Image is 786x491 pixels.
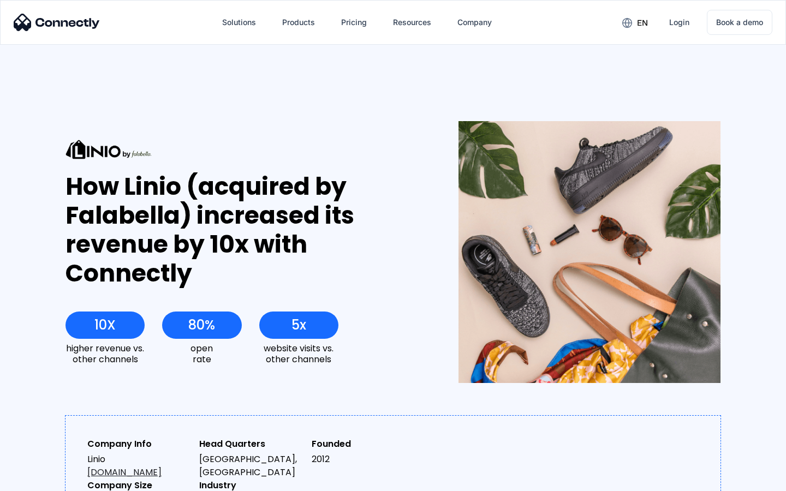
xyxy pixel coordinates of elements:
ul: Language list [22,472,65,487]
aside: Language selected: English [11,472,65,487]
div: Resources [393,15,431,30]
div: How Linio (acquired by Falabella) increased its revenue by 10x with Connectly [65,172,419,288]
a: Pricing [332,9,376,35]
div: 10X [94,318,116,333]
a: Login [660,9,698,35]
div: Company [457,15,492,30]
div: Pricing [341,15,367,30]
div: Login [669,15,689,30]
img: Connectly Logo [14,14,100,31]
div: Products [282,15,315,30]
div: Founded [312,438,415,451]
div: 2012 [312,453,415,466]
div: Head Quarters [199,438,302,451]
div: [GEOGRAPHIC_DATA], [GEOGRAPHIC_DATA] [199,453,302,479]
div: Company Info [87,438,190,451]
div: open rate [162,343,241,364]
a: [DOMAIN_NAME] [87,466,162,478]
div: en [637,15,648,31]
div: 5x [291,318,306,333]
div: higher revenue vs. other channels [65,343,145,364]
a: Book a demo [707,10,772,35]
div: website visits vs. other channels [259,343,338,364]
div: Linio [87,453,190,479]
div: Solutions [222,15,256,30]
div: 80% [188,318,215,333]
